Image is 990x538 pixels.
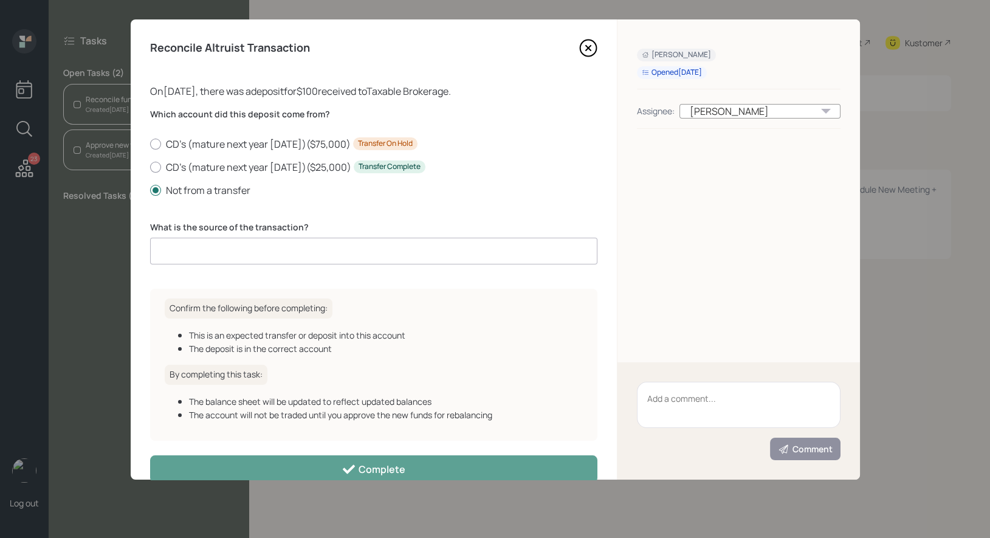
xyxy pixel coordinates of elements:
button: Comment [770,438,840,460]
label: CD's (mature next year [DATE]) ( $75,000 ) [150,137,597,151]
label: Not from a transfer [150,184,597,197]
label: What is the source of the transaction? [150,221,597,233]
div: Comment [778,443,833,455]
div: On [DATE] , there was a deposit for $100 received to Taxable Brokerage . [150,84,597,98]
div: This is an expected transfer or deposit into this account [189,329,583,342]
div: Opened [DATE] [642,67,702,78]
div: [PERSON_NAME] [679,104,840,119]
h6: Confirm the following before completing: [165,298,332,319]
label: CD's (mature next year [DATE]) ( $25,000 ) [150,160,597,174]
div: Assignee: [637,105,675,117]
div: The account will not be traded until you approve the new funds for rebalancing [189,409,583,421]
div: The deposit is in the correct account [189,342,583,355]
div: Transfer Complete [359,162,421,172]
div: The balance sheet will be updated to reflect updated balances [189,395,583,408]
div: Complete [342,462,405,477]
div: Transfer On Hold [358,139,413,149]
button: Complete [150,455,597,483]
h4: Reconcile Altruist Transaction [150,41,310,55]
div: [PERSON_NAME] [642,50,711,60]
h6: By completing this task: [165,365,267,385]
label: Which account did this deposit come from? [150,108,597,120]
